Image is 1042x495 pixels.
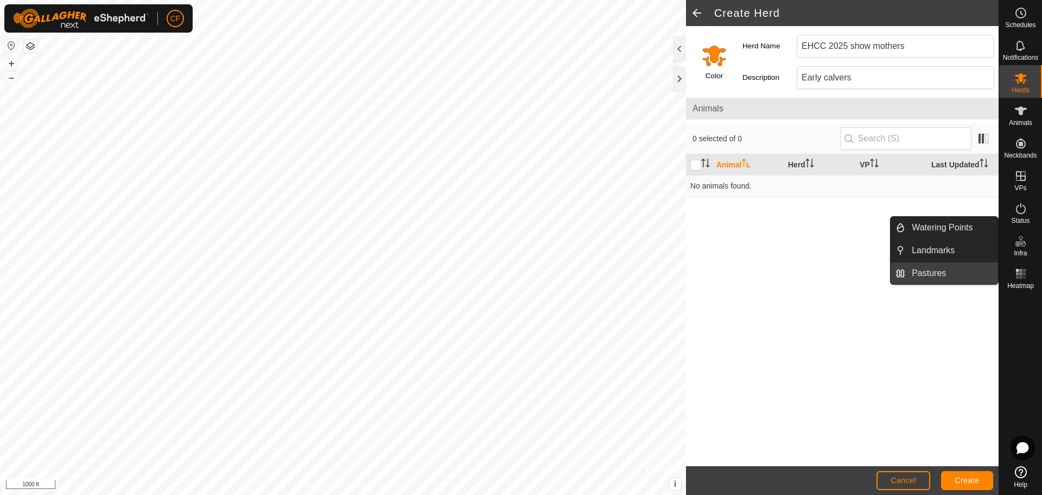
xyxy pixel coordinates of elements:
[905,240,998,261] a: Landmarks
[1005,22,1035,28] span: Schedules
[870,160,879,169] p-sorticon: Activate to sort
[674,479,676,488] span: i
[1007,283,1034,289] span: Heatmap
[5,71,18,84] button: –
[1009,120,1032,126] span: Animals
[300,481,341,491] a: Privacy Policy
[1004,152,1037,159] span: Neckbands
[805,160,814,169] p-sorticon: Activate to sort
[669,478,681,490] button: i
[706,71,723,82] label: Color
[742,160,751,169] p-sorticon: Activate to sort
[941,471,993,490] button: Create
[912,244,955,257] span: Landmarks
[712,154,784,176] th: Animal
[5,39,18,52] button: Reset Map
[5,57,18,70] button: +
[999,462,1042,492] a: Help
[13,9,149,28] img: Gallagher Logo
[912,267,946,280] span: Pastures
[905,262,998,284] a: Pastures
[912,221,973,234] span: Watering Points
[855,154,927,176] th: VP
[692,133,840,145] span: 0 selected of 0
[955,476,980,485] span: Create
[701,160,710,169] p-sorticon: Activate to sort
[927,154,999,176] th: Last Updated
[905,217,998,239] a: Watering Points
[686,175,999,197] td: No animals found.
[742,66,797,89] label: Description
[1014,481,1027,488] span: Help
[891,240,998,261] li: Landmarks
[692,102,992,115] span: Animals
[876,471,930,490] button: Cancel
[1012,87,1029,93] span: Herds
[1003,54,1038,61] span: Notifications
[784,154,855,176] th: Herd
[714,7,999,20] h2: Create Herd
[354,481,386,491] a: Contact Us
[170,13,181,24] span: CF
[891,476,916,485] span: Cancel
[742,35,797,58] label: Herd Name
[1011,217,1030,224] span: Status
[1014,185,1026,191] span: VPs
[891,262,998,284] li: Pastures
[840,127,971,150] input: Search (S)
[891,217,998,239] li: Watering Points
[980,160,988,169] p-sorticon: Activate to sort
[1014,250,1027,256] span: Infra
[24,40,37,53] button: Map Layers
